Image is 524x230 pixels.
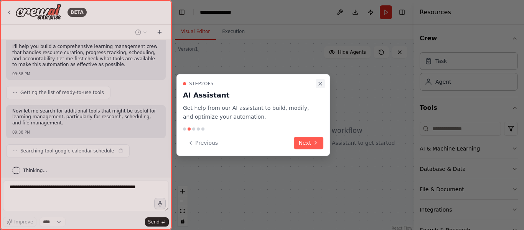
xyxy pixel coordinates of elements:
[183,137,222,149] button: Previous
[183,90,314,101] h3: AI Assistant
[294,137,323,149] button: Next
[183,104,314,121] p: Get help from our AI assistant to build, modify, and optimize your automation.
[176,7,187,18] button: Hide left sidebar
[316,79,325,88] button: Close walkthrough
[189,81,214,87] span: Step 2 of 5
